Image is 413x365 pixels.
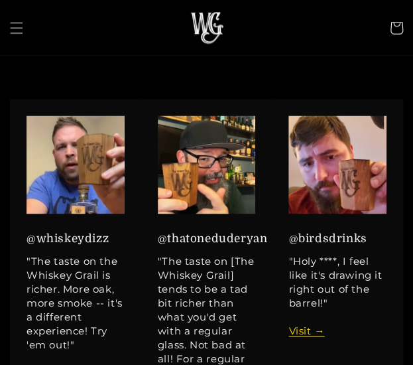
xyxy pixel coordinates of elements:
h3: @birdsdrinks [288,230,386,248]
img: The Whiskey Grail [190,12,223,44]
h3: @whiskeydizz [27,230,125,248]
p: "Holy ****, I feel like it's drawing it right out of the barrel!" [288,254,386,337]
h3: @thatoneduderyan [158,230,256,248]
a: Visit → [288,324,324,336]
summary: Menu [2,13,31,42]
